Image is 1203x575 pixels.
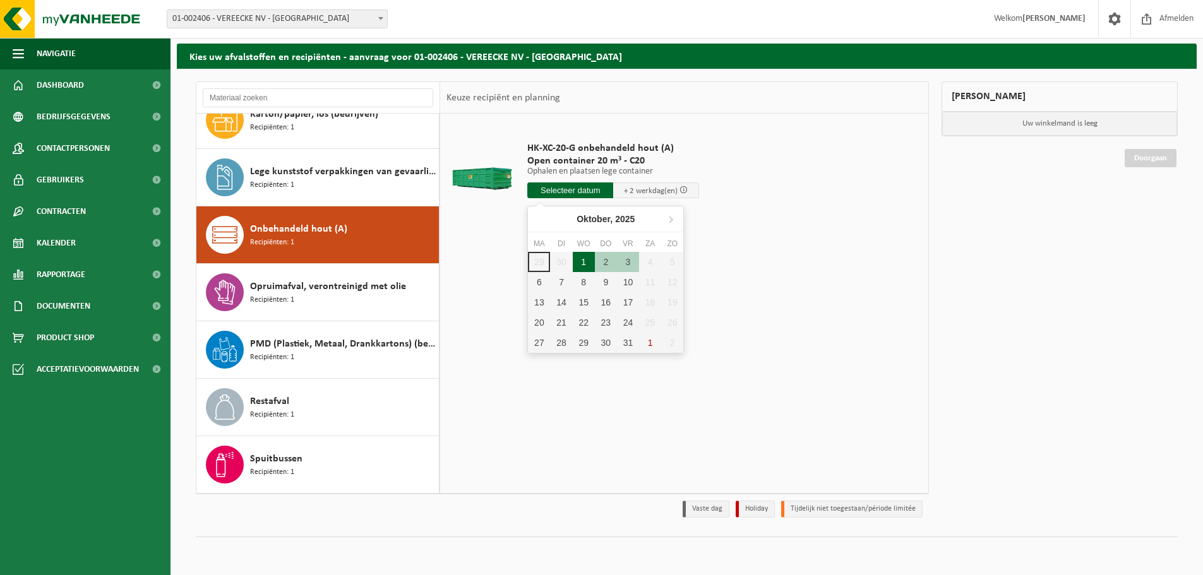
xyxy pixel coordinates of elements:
div: 20 [528,312,550,333]
span: Lege kunststof verpakkingen van gevaarlijke stoffen [250,164,436,179]
div: 17 [617,292,639,312]
button: Karton/papier, los (bedrijven) Recipiënten: 1 [196,92,440,149]
span: Recipiënten: 1 [250,237,294,249]
div: 30 [595,333,617,353]
div: 3 [617,252,639,272]
div: 15 [573,292,595,312]
button: PMD (Plastiek, Metaal, Drankkartons) (bedrijven) Recipiënten: 1 [196,321,440,379]
span: Recipiënten: 1 [250,466,294,478]
span: Open container 20 m³ - C20 [527,155,699,167]
span: Product Shop [37,322,94,353]
div: 10 [617,272,639,292]
h2: Kies uw afvalstoffen en recipiënten - aanvraag voor 01-002406 - VEREECKE NV - [GEOGRAPHIC_DATA] [177,44,1197,68]
p: Uw winkelmand is leeg [942,112,1177,136]
div: Oktober, [572,209,640,229]
span: Recipiënten: 1 [250,179,294,191]
div: vr [617,237,639,250]
div: Keuze recipiënt en planning [440,82,566,114]
div: ma [528,237,550,250]
span: Onbehandeld hout (A) [250,222,347,237]
div: 28 [550,333,572,353]
input: Selecteer datum [527,182,613,198]
div: 31 [617,333,639,353]
div: do [595,237,617,250]
div: 6 [528,272,550,292]
li: Holiday [736,501,775,518]
div: 7 [550,272,572,292]
div: 14 [550,292,572,312]
span: HK-XC-20-G onbehandeld hout (A) [527,142,699,155]
span: Rapportage [37,259,85,290]
div: 23 [595,312,617,333]
li: Tijdelijk niet toegestaan/période limitée [781,501,923,518]
span: Kalender [37,227,76,259]
button: Restafval Recipiënten: 1 [196,379,440,436]
input: Materiaal zoeken [203,88,433,107]
span: Recipiënten: 1 [250,352,294,364]
span: Gebruikers [37,164,84,196]
button: Spuitbussen Recipiënten: 1 [196,436,440,493]
p: Ophalen en plaatsen lege container [527,167,699,176]
div: wo [573,237,595,250]
span: Karton/papier, los (bedrijven) [250,107,378,122]
div: 21 [550,312,572,333]
span: Spuitbussen [250,451,302,466]
div: 1 [573,252,595,272]
div: za [639,237,661,250]
span: 01-002406 - VEREECKE NV - HARELBEKE [167,10,387,28]
li: Vaste dag [683,501,729,518]
span: Bedrijfsgegevens [37,101,111,133]
div: 22 [573,312,595,333]
div: 16 [595,292,617,312]
span: Restafval [250,394,289,409]
button: Lege kunststof verpakkingen van gevaarlijke stoffen Recipiënten: 1 [196,149,440,206]
span: Documenten [37,290,90,322]
div: 13 [528,292,550,312]
strong: [PERSON_NAME] [1022,14,1086,23]
div: di [550,237,572,250]
div: 29 [573,333,595,353]
span: Acceptatievoorwaarden [37,353,139,385]
div: 8 [573,272,595,292]
button: Onbehandeld hout (A) Recipiënten: 1 [196,206,440,264]
span: Opruimafval, verontreinigd met olie [250,279,406,294]
div: zo [661,237,683,250]
div: 24 [617,312,639,333]
span: Recipiënten: 1 [250,294,294,306]
span: Dashboard [37,69,84,101]
span: Contracten [37,196,86,227]
a: Doorgaan [1125,149,1176,167]
span: Navigatie [37,38,76,69]
span: Recipiënten: 1 [250,122,294,134]
span: + 2 werkdag(en) [624,187,678,195]
span: PMD (Plastiek, Metaal, Drankkartons) (bedrijven) [250,336,436,352]
div: 9 [595,272,617,292]
i: 2025 [615,215,635,223]
button: Opruimafval, verontreinigd met olie Recipiënten: 1 [196,264,440,321]
div: 2 [595,252,617,272]
span: Contactpersonen [37,133,110,164]
span: 01-002406 - VEREECKE NV - HARELBEKE [167,9,388,28]
div: 27 [528,333,550,353]
div: [PERSON_NAME] [942,81,1178,112]
span: Recipiënten: 1 [250,409,294,421]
